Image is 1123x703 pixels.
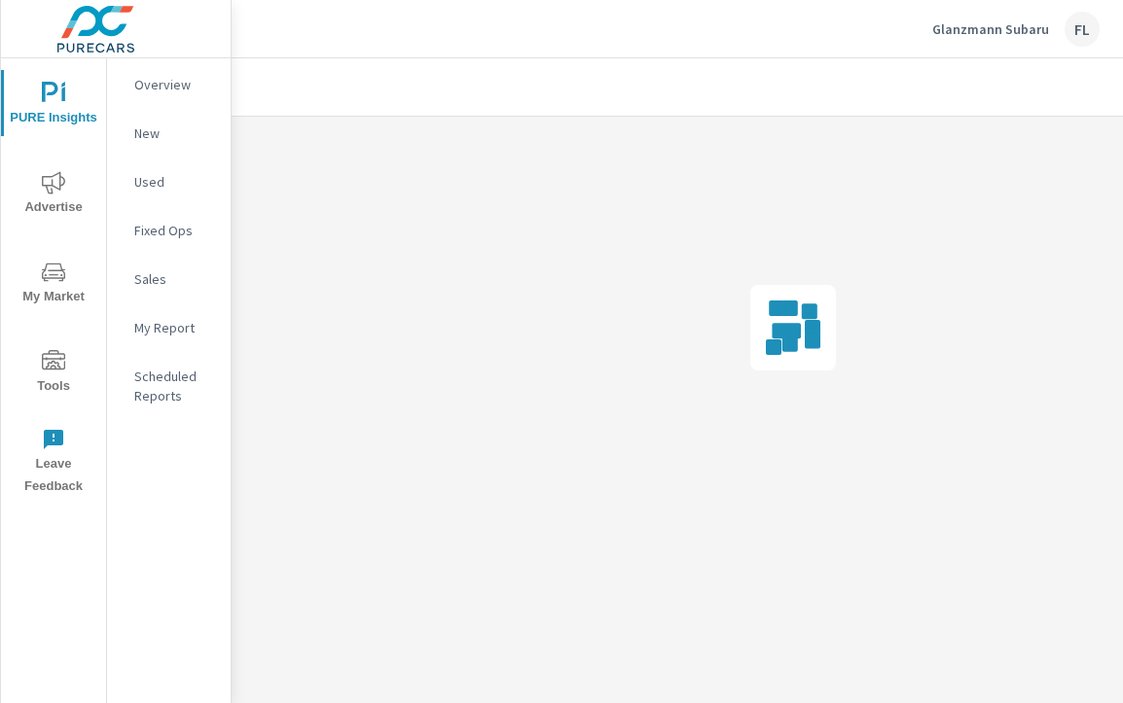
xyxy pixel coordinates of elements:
div: New [107,119,231,148]
div: nav menu [1,58,106,506]
div: Used [107,167,231,196]
p: Scheduled Reports [134,367,215,405]
p: My Report [134,318,215,337]
span: My Market [7,261,100,308]
span: Leave Feedback [7,428,100,498]
p: Glanzmann Subaru [932,20,1049,38]
div: Overview [107,70,231,99]
p: Fixed Ops [134,221,215,240]
p: New [134,123,215,143]
div: FL [1065,12,1100,47]
span: PURE Insights [7,82,100,129]
div: My Report [107,313,231,342]
p: Sales [134,269,215,289]
div: Fixed Ops [107,216,231,245]
span: Tools [7,350,100,398]
span: Advertise [7,171,100,219]
p: Overview [134,75,215,94]
div: Sales [107,264,231,294]
p: Used [134,172,215,192]
div: Scheduled Reports [107,362,231,410]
